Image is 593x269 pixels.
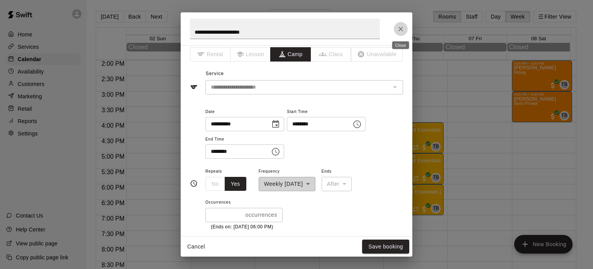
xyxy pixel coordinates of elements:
svg: Service [190,83,198,91]
span: Service [206,71,224,76]
span: Start Time [287,107,366,117]
button: Choose time, selected time is 5:00 PM [349,117,365,132]
button: Cancel [184,240,208,254]
span: Date [205,107,284,117]
div: The service of an existing booking cannot be changed [205,80,403,94]
span: End Time [205,134,284,145]
span: The type of an existing booking cannot be changed [190,47,230,62]
p: (Ends on: [DATE] 06:00 PM) [211,223,277,231]
button: Close [394,22,408,36]
span: The type of an existing booking cannot be changed [311,47,352,62]
button: Choose time, selected time is 6:00 PM [268,144,283,159]
span: Occurrences [205,197,283,208]
span: Frequency [259,166,315,177]
button: Camp [270,47,311,62]
button: Save booking [362,240,409,254]
button: Yes [225,177,246,191]
p: occurrences [246,211,277,219]
span: The type of an existing booking cannot be changed [230,47,271,62]
span: Ends [322,166,352,177]
svg: Timing [190,180,198,187]
button: Choose date, selected date is Nov 5, 2025 [268,117,283,132]
span: The type of an existing booking cannot be changed [351,47,403,62]
span: Repeats [205,166,252,177]
div: After [322,177,352,191]
div: Close [392,41,409,49]
div: outlined button group [205,177,246,191]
